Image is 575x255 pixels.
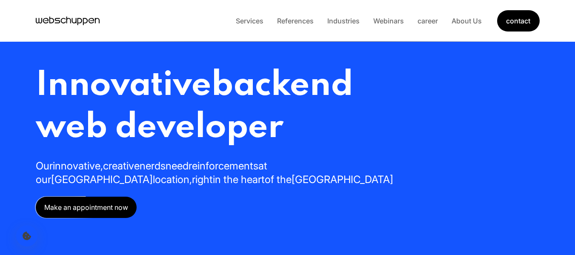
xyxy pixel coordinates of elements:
a: Get Started [497,10,540,32]
a: Services [229,17,270,25]
font: Webinars [373,17,404,25]
a: References [270,17,320,25]
a: Industries [320,17,366,25]
font: location, [153,173,192,186]
font: right [192,173,213,186]
font: About Us [452,17,482,25]
font: [GEOGRAPHIC_DATA] [292,173,393,186]
font: Services [236,17,263,25]
font: [GEOGRAPHIC_DATA] [51,173,153,186]
font: innovative, [53,160,103,172]
a: career [411,17,445,25]
font: Our [36,160,53,172]
font: career [418,17,438,25]
font: need [166,160,189,172]
a: About Us [445,17,489,25]
font: creative [103,160,140,172]
font: Industries [327,17,360,25]
font: nerds [140,160,166,172]
button: Open cookie settings [16,225,37,246]
font: reinforcements [189,160,258,172]
font: in the heart [213,173,265,186]
a: Make an appointment now [36,197,137,218]
font: Make an appointment now [44,203,128,212]
a: Visit main page [36,14,100,27]
font: References [277,17,314,25]
a: Webinars [366,17,411,25]
font: contact [506,17,530,25]
font: Innovative [36,69,211,103]
font: of the [265,173,292,186]
font: backend web developer [36,69,353,145]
